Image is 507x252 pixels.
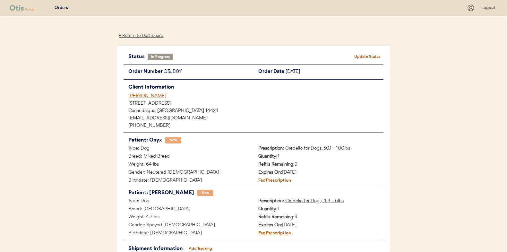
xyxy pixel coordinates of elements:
[253,153,383,161] div: 1
[128,83,383,92] div: Client Information
[124,169,253,177] div: Gender: Neutered [DEMOGRAPHIC_DATA]
[124,177,253,185] div: Birthdate: [DEMOGRAPHIC_DATA]
[481,5,497,11] div: Logout
[124,145,253,153] div: Type: Dog
[258,223,282,228] strong: Expires On:
[351,52,383,61] button: Update Status
[253,213,383,222] div: 9
[285,146,350,151] u: Credelio for Dogs, 50.1 - 100lbs
[128,109,383,113] div: Canandaigua, [GEOGRAPHIC_DATA] 14424
[253,169,383,177] div: [DATE]
[164,68,253,76] div: Q3JB0Y
[258,162,295,167] strong: Refills Remaining:
[128,124,383,128] div: [PHONE_NUMBER]
[124,197,253,205] div: Type: Dog
[258,199,284,204] strong: Prescription:
[253,68,286,76] div: Order Date
[55,5,68,11] div: Orders
[253,161,383,169] div: 9
[128,52,148,61] div: Status
[124,222,253,230] div: Gender: Spayed [DEMOGRAPHIC_DATA]
[124,230,253,238] div: Birthdate: [DEMOGRAPHIC_DATA]
[253,230,291,238] div: Fax Prescription
[124,205,253,213] div: Breed: [GEOGRAPHIC_DATA]
[258,215,295,220] strong: Refills Remaining:
[253,205,383,213] div: 1
[258,170,282,175] strong: Expires On:
[117,32,165,39] div: ← Return to Dashboard
[285,199,344,204] u: Credelio for Dogs, 4.4 - 6lbs
[286,68,383,76] div: [DATE]
[128,93,383,100] div: [PERSON_NAME]
[128,116,383,121] div: [EMAIL_ADDRESS][DOMAIN_NAME]
[124,213,253,222] div: Weight: 4.7 lbs
[258,154,278,159] strong: Quantity:
[253,177,291,185] div: Fax Prescription
[258,207,278,212] strong: Quantity:
[128,101,383,106] div: [STREET_ADDRESS]
[258,146,284,151] strong: Prescription:
[124,68,164,76] div: Order Number
[124,161,253,169] div: Weight: 64 lbs
[128,188,194,197] div: Patient: [PERSON_NAME]
[124,153,253,161] div: Breed: Mixed Breed
[253,222,383,230] div: [DATE]
[128,136,162,145] div: Patient: Onyx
